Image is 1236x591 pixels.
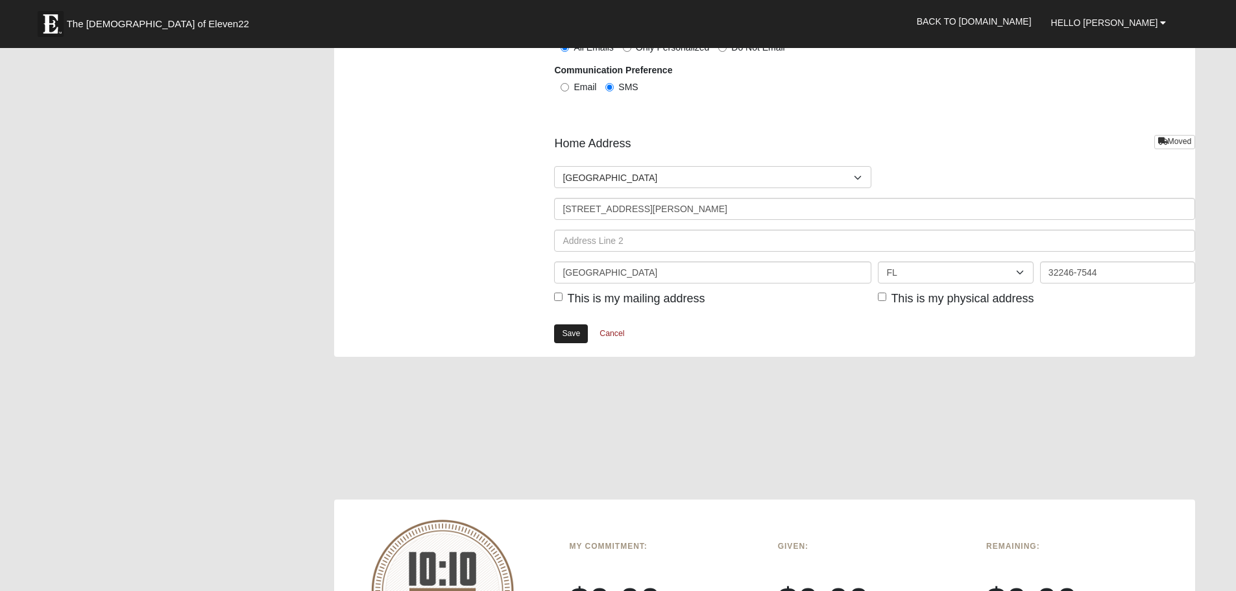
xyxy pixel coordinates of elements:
[561,83,569,91] input: Email
[554,135,631,152] span: Home Address
[1154,135,1196,149] a: Moved
[38,11,64,37] img: Eleven22 logo
[554,324,588,343] a: Save
[554,64,672,77] label: Communication Preference
[986,542,1175,551] h6: Remaining:
[554,198,1195,220] input: Address Line 1
[591,324,633,344] a: Cancel
[67,18,249,30] span: The [DEMOGRAPHIC_DATA] of Eleven22
[1041,6,1176,39] a: Hello [PERSON_NAME]
[31,5,291,37] a: The [DEMOGRAPHIC_DATA] of Eleven22
[605,83,614,91] input: SMS
[891,292,1034,305] span: This is my physical address
[554,230,1195,252] input: Address Line 2
[569,542,758,551] h6: My Commitment:
[554,293,563,301] input: This is my mailing address
[1040,261,1195,283] input: Zip
[563,167,854,189] span: [GEOGRAPHIC_DATA]
[574,82,596,92] span: Email
[567,292,705,305] span: This is my mailing address
[878,293,886,301] input: This is my physical address
[618,82,638,92] span: SMS
[1051,18,1158,28] span: Hello [PERSON_NAME]
[554,261,871,283] input: City
[907,5,1041,38] a: Back to [DOMAIN_NAME]
[778,542,967,551] h6: Given:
